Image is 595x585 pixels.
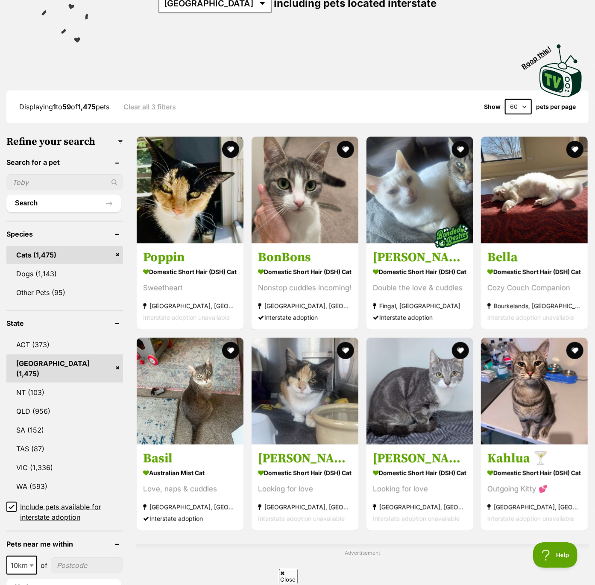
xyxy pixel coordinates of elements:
[258,282,352,294] div: Nonstop cuddles incoming!
[258,312,352,323] div: Interstate adoption
[6,440,123,458] a: TAS (87)
[487,515,574,522] span: Interstate adoption unavailable
[41,560,47,570] span: of
[373,266,467,278] strong: Domestic Short Hair (DSH) Cat
[258,501,352,513] strong: [GEOGRAPHIC_DATA], [GEOGRAPHIC_DATA]
[137,444,243,531] a: Basil Australian Mist Cat Love, naps & cuddles [GEOGRAPHIC_DATA], [GEOGRAPHIC_DATA] Interstate ad...
[366,444,473,531] a: [PERSON_NAME] Domestic Short Hair (DSH) Cat Looking for love [GEOGRAPHIC_DATA], [GEOGRAPHIC_DATA]...
[20,502,123,522] span: Include pets available for interstate adoption
[481,338,588,445] img: Kahlua 🍸 - Domestic Short Hair (DSH) Cat
[451,141,469,158] button: favourite
[137,243,243,330] a: Poppin Domestic Short Hair (DSH) Cat Sweetheart [GEOGRAPHIC_DATA], [GEOGRAPHIC_DATA] Interstate a...
[78,102,96,111] strong: 1,475
[373,483,467,495] div: Looking for love
[258,467,352,479] strong: Domestic Short Hair (DSH) Cat
[6,174,123,190] input: Toby
[373,501,467,513] strong: [GEOGRAPHIC_DATA], [GEOGRAPHIC_DATA]
[143,249,237,266] h3: Poppin
[6,336,123,354] a: ACT (373)
[487,467,581,479] strong: Domestic Short Hair (DSH) Cat
[520,40,560,70] span: Boop this!
[143,467,237,479] strong: Australian Mist Cat
[487,314,574,321] span: Interstate adoption unavailable
[143,282,237,294] div: Sweetheart
[6,459,123,477] a: VIC (1,336)
[373,312,467,323] div: Interstate adoption
[451,342,469,359] button: favourite
[19,102,109,111] span: Displaying to of pets
[258,249,352,266] h3: BonBons
[6,319,123,327] header: State
[533,542,578,568] iframe: Help Scout Beacon - Open
[258,300,352,312] strong: [GEOGRAPHIC_DATA], [GEOGRAPHIC_DATA]
[143,314,230,321] span: Interstate adoption unavailable
[6,477,123,495] a: WA (593)
[481,243,588,330] a: Bella Domestic Short Hair (DSH) Cat Cozy Couch Companion Bourkelands, [GEOGRAPHIC_DATA] Interstat...
[366,338,473,445] img: Shayla - Domestic Short Hair (DSH) Cat
[6,540,123,548] header: Pets near me within
[222,141,239,158] button: favourite
[539,44,582,97] img: PetRescue TV logo
[143,450,237,467] h3: Basil
[6,230,123,238] header: Species
[123,103,176,111] a: Clear all 3 filters
[487,483,581,495] div: Outgoing Kitty 💕
[252,243,358,330] a: BonBons Domestic Short Hair (DSH) Cat Nonstop cuddles incoming! [GEOGRAPHIC_DATA], [GEOGRAPHIC_DA...
[566,342,583,359] button: favourite
[539,37,582,99] a: Boop this!
[484,103,501,110] span: Show
[373,467,467,479] strong: Domestic Short Hair (DSH) Cat
[53,102,56,111] strong: 1
[143,266,237,278] strong: Domestic Short Hair (DSH) Cat
[6,354,123,383] a: [GEOGRAPHIC_DATA] (1,475)
[143,483,237,495] div: Love, naps & cuddles
[62,102,71,111] strong: 59
[51,557,123,573] input: postcode
[6,421,123,439] a: SA (152)
[487,266,581,278] strong: Domestic Short Hair (DSH) Cat
[222,342,239,359] button: favourite
[6,502,123,522] a: Include pets available for interstate adoption
[6,556,37,575] span: 10km
[6,136,123,148] h3: Refine your search
[337,141,354,158] button: favourite
[487,501,581,513] strong: [GEOGRAPHIC_DATA], [GEOGRAPHIC_DATA]
[487,249,581,266] h3: Bella
[373,450,467,467] h3: [PERSON_NAME]
[481,137,588,243] img: Bella - Domestic Short Hair (DSH) Cat
[6,158,123,166] header: Search for a pet
[373,300,467,312] strong: Fingal, [GEOGRAPHIC_DATA]
[6,246,123,264] a: Cats (1,475)
[6,383,123,401] a: NT (103)
[143,501,237,513] strong: [GEOGRAPHIC_DATA], [GEOGRAPHIC_DATA]
[6,265,123,283] a: Dogs (1,143)
[137,338,243,445] img: Basil - Australian Mist Cat
[373,282,467,294] div: Double the love & cuddles
[487,450,581,467] h3: Kahlua 🍸
[6,402,123,420] a: QLD (956)
[143,513,237,524] div: Interstate adoption
[252,444,358,531] a: [PERSON_NAME] [PERSON_NAME] Domestic Short Hair (DSH) Cat Looking for love [GEOGRAPHIC_DATA], [GE...
[137,137,243,243] img: Poppin - Domestic Short Hair (DSH) Cat
[252,137,358,243] img: BonBons - Domestic Short Hair (DSH) Cat
[7,559,36,571] span: 10km
[430,215,473,257] img: bonded besties
[481,444,588,531] a: Kahlua 🍸 Domestic Short Hair (DSH) Cat Outgoing Kitty 💕 [GEOGRAPHIC_DATA], [GEOGRAPHIC_DATA] Inte...
[373,515,460,522] span: Interstate adoption unavailable
[487,300,581,312] strong: Bourkelands, [GEOGRAPHIC_DATA]
[366,243,473,330] a: [PERSON_NAME] & [PERSON_NAME] Domestic Short Hair (DSH) Cat Double the love & cuddles Fingal, [GE...
[366,137,473,243] img: Finn & Rudy - Domestic Short Hair (DSH) Cat
[373,249,467,266] h3: [PERSON_NAME] & [PERSON_NAME]
[258,266,352,278] strong: Domestic Short Hair (DSH) Cat
[252,338,358,445] img: Lou Lou - Domestic Short Hair (DSH) Cat
[258,483,352,495] div: Looking for love
[6,195,121,212] button: Search
[487,282,581,294] div: Cozy Couch Companion
[337,342,354,359] button: favourite
[566,141,583,158] button: favourite
[6,284,123,301] a: Other Pets (95)
[279,569,298,584] span: Close
[143,300,237,312] strong: [GEOGRAPHIC_DATA], [GEOGRAPHIC_DATA]
[258,515,345,522] span: Interstate adoption unavailable
[258,450,352,467] h3: [PERSON_NAME] [PERSON_NAME]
